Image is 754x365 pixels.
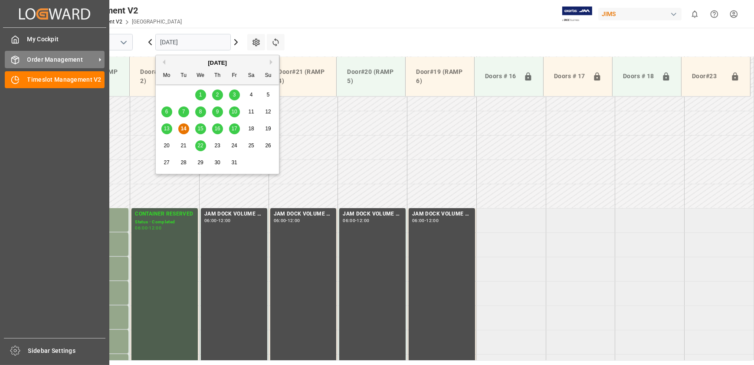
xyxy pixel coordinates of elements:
div: - [217,219,218,222]
span: 11 [248,109,254,115]
div: - [355,219,357,222]
span: 13 [164,126,169,132]
div: 12:00 [218,219,231,222]
span: 12 [265,109,271,115]
span: 31 [231,159,237,166]
span: 25 [248,143,254,149]
div: Tu [178,70,189,81]
span: 1 [199,92,202,98]
span: 16 [214,126,220,132]
div: Choose Friday, October 24th, 2025 [229,140,240,151]
div: 12:00 [357,219,370,222]
div: JAM DOCK VOLUME CONTROL [343,210,402,219]
span: 8 [199,109,202,115]
div: 12:00 [288,219,300,222]
div: Su [263,70,274,81]
div: Choose Sunday, October 19th, 2025 [263,123,274,134]
div: Sa [246,70,257,81]
div: Choose Sunday, October 5th, 2025 [263,90,274,100]
div: 12:00 [426,219,439,222]
img: Exertis%20JAM%20-%20Email%20Logo.jpg_1722504956.jpg [562,7,592,22]
div: Choose Wednesday, October 8th, 2025 [195,106,206,117]
span: 3 [233,92,236,98]
div: Choose Saturday, October 11th, 2025 [246,106,257,117]
div: Choose Tuesday, October 28th, 2025 [178,157,189,168]
div: Choose Friday, October 3rd, 2025 [229,90,240,100]
div: Choose Saturday, October 25th, 2025 [246,140,257,151]
div: Doors # 16 [482,68,520,85]
span: 23 [214,143,220,149]
div: Th [212,70,223,81]
div: month 2025-10 [158,86,277,171]
span: My Cockpit [27,35,105,44]
span: 28 [180,159,186,166]
div: Choose Friday, October 17th, 2025 [229,123,240,134]
span: 17 [231,126,237,132]
span: 6 [165,109,168,115]
div: Choose Friday, October 31st, 2025 [229,157,240,168]
button: open menu [117,36,130,49]
div: JIMS [598,8,682,20]
div: Choose Tuesday, October 14th, 2025 [178,123,189,134]
span: 15 [197,126,203,132]
div: Choose Monday, October 6th, 2025 [161,106,172,117]
div: Timeslot Management V2 [38,4,182,17]
div: Door#19 (RAMP 6) [413,64,467,89]
div: Fr [229,70,240,81]
div: Choose Monday, October 13th, 2025 [161,123,172,134]
div: JAM DOCK VOLUME CONTROL [412,210,472,219]
div: Door#24 (RAMP 2) [137,64,191,89]
span: 2 [216,92,219,98]
span: 21 [180,143,186,149]
div: - [425,219,426,222]
button: Previous Month [160,60,165,65]
div: Choose Wednesday, October 1st, 2025 [195,90,206,100]
div: Choose Wednesday, October 22nd, 2025 [195,140,206,151]
div: Choose Thursday, October 23rd, 2025 [212,140,223,151]
span: Sidebar Settings [28,346,106,355]
div: JAM DOCK VOLUME CONTROL [274,210,333,219]
div: 06:00 [343,219,355,222]
span: 22 [197,143,203,149]
div: Door#20 (RAMP 5) [344,64,398,89]
span: 9 [216,109,219,115]
div: Choose Sunday, October 12th, 2025 [263,106,274,117]
div: 06:00 [135,226,148,230]
div: Choose Thursday, October 16th, 2025 [212,123,223,134]
div: Door#23 [688,68,727,85]
div: Choose Wednesday, October 29th, 2025 [195,157,206,168]
div: 12:00 [149,226,161,230]
span: 4 [250,92,253,98]
div: Doors # 18 [620,68,658,85]
input: DD.MM.YYYY [155,34,231,50]
span: 18 [248,126,254,132]
span: 10 [231,109,237,115]
div: Status - Completed [135,219,194,226]
div: Choose Thursday, October 30th, 2025 [212,157,223,168]
div: Choose Thursday, October 9th, 2025 [212,106,223,117]
span: 7 [182,109,185,115]
button: Help Center [705,4,724,24]
div: Choose Tuesday, October 21st, 2025 [178,140,189,151]
div: Choose Thursday, October 2nd, 2025 [212,90,223,100]
button: Next Month [270,60,275,65]
div: Doors # 17 [551,68,589,85]
div: Choose Monday, October 20th, 2025 [161,140,172,151]
div: Choose Monday, October 27th, 2025 [161,157,172,168]
span: 26 [265,143,271,149]
div: CONTAINER RESERVED [135,210,194,219]
span: Timeslot Management V2 [27,75,105,84]
span: 30 [214,159,220,166]
span: 19 [265,126,271,132]
span: 5 [267,92,270,98]
div: 06:00 [274,219,286,222]
div: Choose Friday, October 10th, 2025 [229,106,240,117]
div: Mo [161,70,172,81]
span: 20 [164,143,169,149]
div: Choose Tuesday, October 7th, 2025 [178,106,189,117]
a: My Cockpit [5,31,105,48]
div: Choose Sunday, October 26th, 2025 [263,140,274,151]
div: We [195,70,206,81]
div: 06:00 [412,219,425,222]
div: 06:00 [204,219,217,222]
